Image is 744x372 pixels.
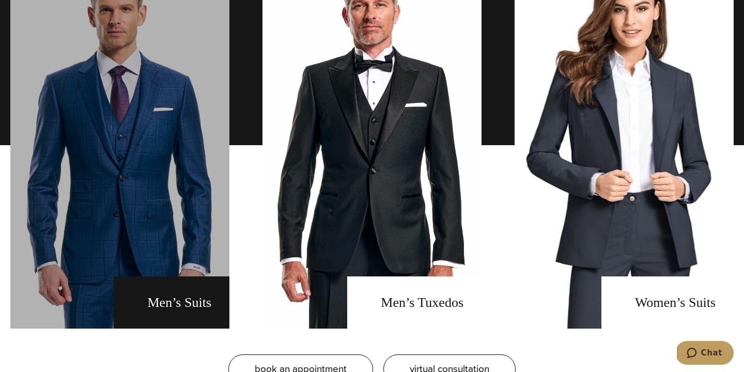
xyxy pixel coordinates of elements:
[677,341,734,367] iframe: Opens a widget where you can chat to one of our agents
